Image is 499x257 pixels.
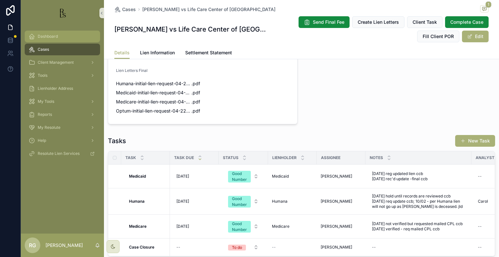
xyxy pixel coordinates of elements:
[372,245,376,250] div: --
[38,99,54,104] span: My Tools
[125,155,136,160] span: Task
[25,31,100,42] a: Dashboard
[38,47,49,52] span: Cases
[372,194,465,209] span: [DATE] hold until records are reviewed ccb [DATE] req update ccb; 10/02 - per Humana lien will no...
[176,199,189,204] span: [DATE]
[478,174,482,179] div: --
[25,70,100,81] a: Tools
[413,19,437,25] span: Client Task
[223,241,264,253] button: Select Button
[272,155,297,160] span: Lienholder
[372,171,465,182] span: [DATE] reg updated lien ccb [DATE] rec'd update -final ccb
[25,96,100,107] a: My Tools
[321,245,362,250] a: [PERSON_NAME]
[140,47,175,60] a: Lien Information
[116,108,191,114] span: Optum-initial-lien-request-04-22-2025
[38,73,47,78] span: Tools
[174,155,194,160] span: Task Due
[369,169,467,184] a: [DATE] reg updated lien ccb [DATE] rec'd update -final ccb
[369,219,467,234] a: [DATE] not verified but requested mailed CPL ccb [DATE] verified - req mailed CPL ccb
[25,57,100,68] a: Client Management
[116,80,191,87] span: Humana-initial-lien-request-04-22-2025
[25,122,100,133] a: My Resolute
[129,245,166,250] a: Case Closure
[445,16,489,28] button: Complete Case
[321,245,352,250] span: [PERSON_NAME]
[176,174,189,179] span: [DATE]
[462,31,489,42] button: Edit
[232,171,247,183] div: Good Number
[369,191,467,212] a: [DATE] hold until records are reviewed ccb [DATE] req update ccb; 10/02 - per Humana lien will no...
[321,155,340,160] span: Assignee
[191,108,200,114] span: .pdf
[129,199,166,204] a: Humana
[313,19,344,25] span: Send Final Fee
[129,199,145,204] strong: Humana
[478,199,488,204] span: Carol
[174,242,215,252] a: --
[116,68,147,73] span: Lien Letters Final
[372,221,465,232] span: [DATE] not verified but requested mailed CPL ccb [DATE] verified - req mailed CPL ccb
[232,196,247,208] div: Good Number
[272,199,288,204] span: Humana
[114,6,136,13] a: Cases
[272,245,276,250] span: --
[272,174,313,179] a: Medicaid
[423,33,454,40] span: Fill Client POR
[321,199,352,204] span: [PERSON_NAME]
[191,80,200,87] span: .pdf
[370,155,383,160] span: Notes
[29,241,36,249] span: RG
[116,89,191,96] span: Medicaid-initial-lien-request-04-22-20
[57,8,68,18] img: App logo
[272,224,289,229] span: Medicare
[38,125,60,130] span: My Resolute
[321,224,362,229] a: [PERSON_NAME]
[272,224,313,229] a: Medicare
[38,34,58,39] span: Dashboard
[116,99,191,105] span: Medicare-initial-lien-request-04-22-2025
[223,218,264,235] button: Select Button
[38,60,74,65] span: Client Management
[129,174,166,179] a: Medicaid
[358,19,399,25] span: Create Lien Letters
[114,47,130,59] a: Details
[174,196,215,207] a: [DATE]
[21,26,104,168] div: scrollable content
[25,83,100,94] a: Lienholder Address
[108,136,126,145] h1: Tasks
[223,193,264,210] button: Select Button
[25,109,100,120] a: Reports
[114,49,130,56] span: Details
[38,138,46,143] span: Help
[174,171,215,182] a: [DATE]
[142,6,275,13] a: [PERSON_NAME] vs Life Care Center of [GEOGRAPHIC_DATA]
[485,1,492,8] span: 1
[174,221,215,232] a: [DATE]
[407,16,442,28] button: Client Task
[191,89,200,96] span: .pdf
[191,99,200,105] span: .pdf
[25,44,100,55] a: Cases
[176,224,189,229] span: [DATE]
[176,245,180,250] div: --
[417,31,459,42] button: Fill Client POR
[38,151,80,156] span: Resolute Lien Services
[25,148,100,159] a: Resolute Lien Services
[450,19,483,25] span: Complete Case
[38,112,52,117] span: Reports
[321,199,362,204] a: [PERSON_NAME]
[38,86,73,91] span: Lienholder Address
[455,135,495,147] button: New Task
[223,168,264,185] button: Select Button
[272,245,313,250] a: --
[272,199,313,204] a: Humana
[140,49,175,56] span: Lien Information
[223,155,238,160] span: Status
[352,16,404,28] button: Create Lien Letters
[129,224,166,229] a: Medicare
